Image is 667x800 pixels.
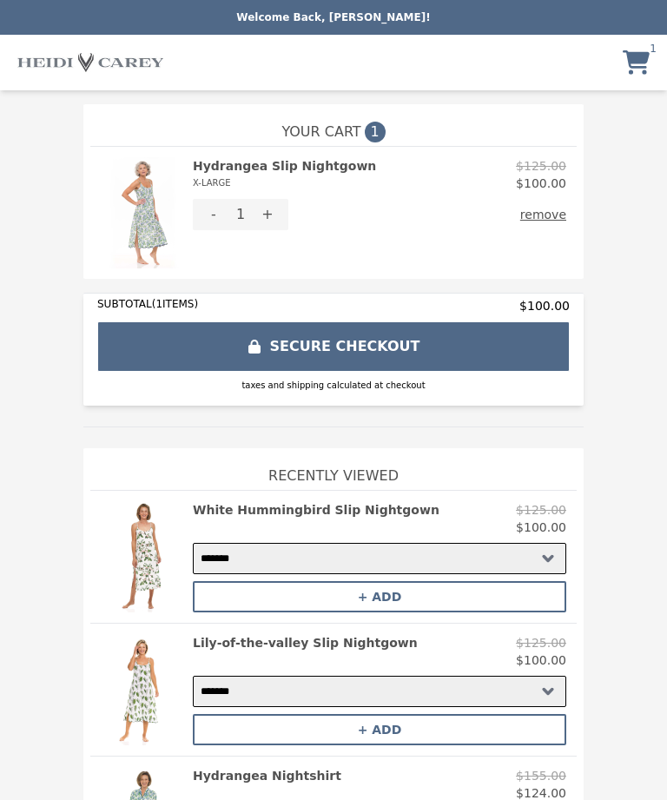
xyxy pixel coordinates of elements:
h2: Hydrangea Nightshirt [193,767,341,784]
p: $125.00 [516,501,566,519]
img: Hydrangea Slip Nightgown [101,157,184,268]
p: $100.00 [516,651,566,669]
button: remove [520,199,566,230]
button: + [247,199,288,230]
p: $125.00 [516,634,566,651]
select: Select a product variant [193,676,566,707]
span: 1 [365,122,386,142]
div: X-LARGE [193,175,376,192]
button: - [193,199,234,230]
button: + ADD [193,581,566,612]
p: $100.00 [516,519,566,536]
p: $125.00 [516,157,566,175]
img: Lily-of-the-valley Slip Nightgown [101,634,184,745]
p: $100.00 [516,175,566,192]
h2: Lily-of-the-valley Slip Nightgown [193,634,418,651]
p: Welcome Back, [PERSON_NAME]! [10,10,657,24]
div: taxes and shipping calculated at checkout [97,379,570,392]
h1: Recently Viewed [90,448,577,490]
span: ( 1 ITEMS) [152,298,198,310]
button: + ADD [193,714,566,745]
span: YOUR CART [281,122,360,142]
h2: Hydrangea Slip Nightgown [193,157,376,192]
p: $155.00 [516,767,566,784]
select: Select a product variant [193,543,566,574]
h2: White Hummingbird Slip Nightgown [193,501,439,519]
span: SUBTOTAL [97,298,152,310]
img: Brand Logo [17,45,163,80]
button: SECURE CHECKOUT [97,321,570,372]
img: White Hummingbird Slip Nightgown [101,501,184,612]
span: 1 [650,42,657,56]
span: $100.00 [519,297,570,314]
div: 1 [234,199,247,230]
